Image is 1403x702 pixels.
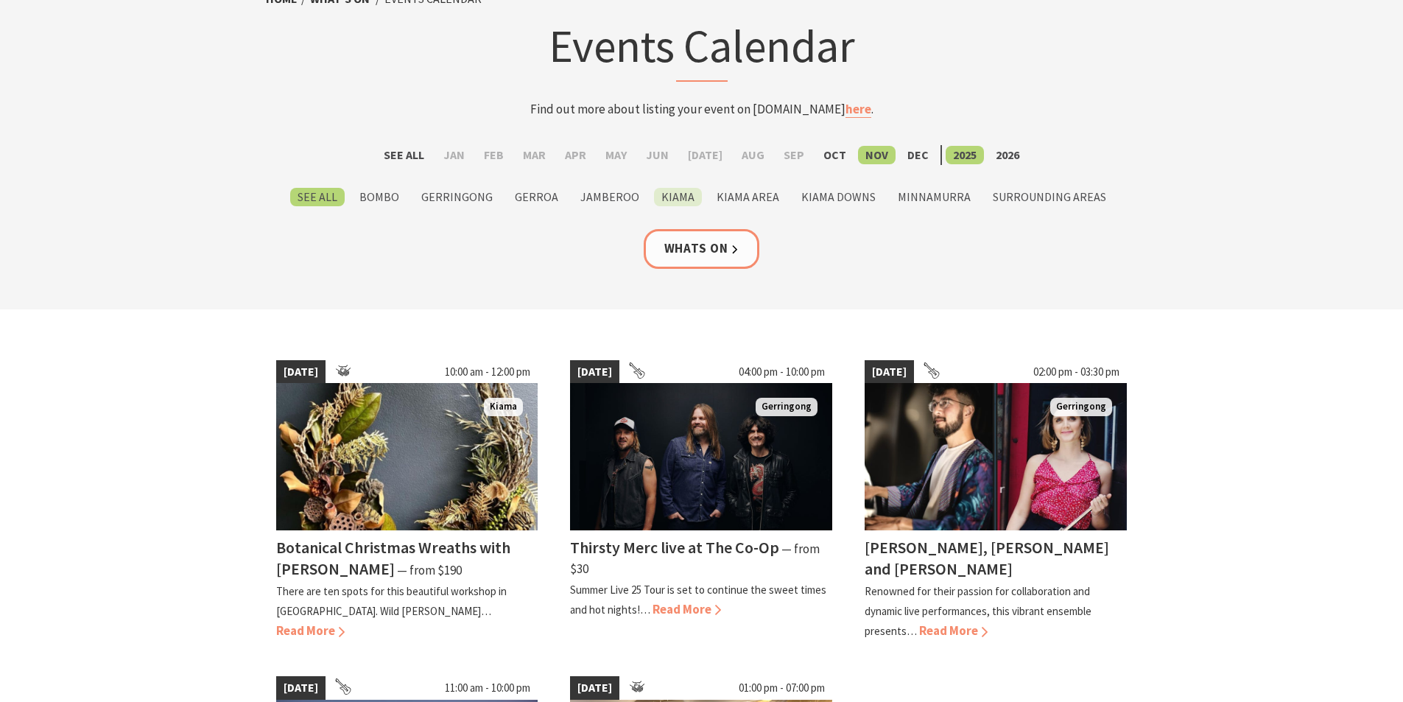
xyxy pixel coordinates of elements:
label: See All [376,146,432,164]
img: Band photo [570,383,832,530]
h1: Events Calendar [413,16,991,82]
label: Kiama [654,188,702,206]
span: 01:00 pm - 07:00 pm [731,676,832,700]
label: Nov [858,146,896,164]
label: Minnamurra [890,188,978,206]
span: [DATE] [865,360,914,384]
span: Read More [919,622,988,639]
label: Feb [477,146,511,164]
label: Aug [734,146,772,164]
h4: Botanical Christmas Wreaths with [PERSON_NAME] [276,537,510,579]
span: [DATE] [276,360,326,384]
span: Read More [653,601,721,617]
span: [DATE] [276,676,326,700]
label: Surrounding Areas [985,188,1114,206]
label: Kiama Area [709,188,787,206]
p: Summer Live 25 Tour is set to continue the sweet times and hot nights!… [570,583,826,617]
img: Botanical Wreath [276,383,538,530]
label: Jamberoo [573,188,647,206]
span: 02:00 pm - 03:30 pm [1026,360,1127,384]
label: 2025 [946,146,984,164]
a: Whats On [644,229,760,268]
a: [DATE] 10:00 am - 12:00 pm Botanical Wreath Kiama Botanical Christmas Wreaths with [PERSON_NAME] ... [276,360,538,642]
span: Gerringong [1050,398,1112,416]
label: Bombo [352,188,407,206]
label: Jun [639,146,676,164]
p: Find out more about listing your event on [DOMAIN_NAME] . [413,99,991,119]
span: Gerringong [756,398,817,416]
span: 04:00 pm - 10:00 pm [731,360,832,384]
h4: [PERSON_NAME], [PERSON_NAME] and [PERSON_NAME] [865,537,1109,579]
label: Mar [516,146,553,164]
label: [DATE] [681,146,730,164]
p: Renowned for their passion for collaboration and dynamic live performances, this vibrant ensemble... [865,584,1091,638]
label: See All [290,188,345,206]
label: Sep [776,146,812,164]
span: Read More [276,622,345,639]
span: Kiama [484,398,523,416]
label: Dec [900,146,936,164]
span: 11:00 am - 10:00 pm [437,676,538,700]
span: ⁠— from $190 [397,562,462,578]
p: There are ten spots for this beautiful workshop in [GEOGRAPHIC_DATA]. Wild [PERSON_NAME]… [276,584,507,618]
span: 10:00 am - 12:00 pm [437,360,538,384]
label: 2026 [988,146,1027,164]
img: Man playing piano and woman holding flute [865,383,1127,530]
label: Gerringong [414,188,500,206]
label: May [598,146,634,164]
label: Oct [816,146,854,164]
label: Jan [436,146,472,164]
span: [DATE] [570,360,619,384]
a: [DATE] 02:00 pm - 03:30 pm Man playing piano and woman holding flute Gerringong [PERSON_NAME], [P... [865,360,1127,642]
a: [DATE] 04:00 pm - 10:00 pm Band photo Gerringong Thirsty Merc live at The Co-Op ⁠— from $30 Summe... [570,360,832,642]
label: Kiama Downs [794,188,883,206]
label: Gerroa [507,188,566,206]
label: Apr [558,146,594,164]
span: [DATE] [570,676,619,700]
h4: Thirsty Merc live at The Co-Op [570,537,779,558]
a: here [845,101,871,118]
